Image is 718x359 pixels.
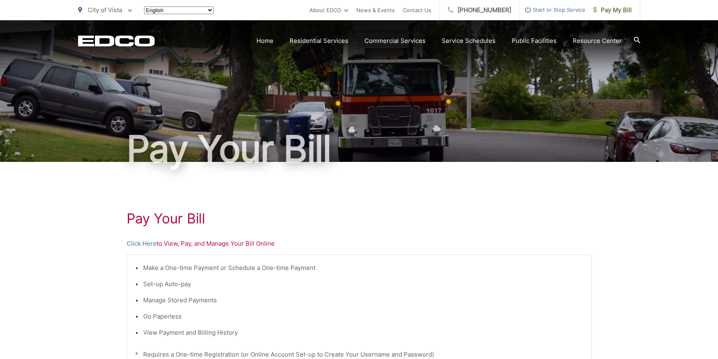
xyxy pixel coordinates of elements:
a: Commercial Services [364,36,426,46]
span: City of Vista [88,6,122,14]
p: to View, Pay, and Manage Your Bill Online [127,239,592,249]
h1: Pay Your Bill [127,210,592,227]
h1: Pay Your Bill [78,129,640,169]
li: Set-up Auto-pay [143,279,583,289]
a: Service Schedules [442,36,496,46]
a: Home [256,36,273,46]
a: EDCD logo. Return to the homepage. [78,35,155,47]
li: Make a One-time Payment or Schedule a One-time Payment [143,263,583,273]
li: View Payment and Billing History [143,328,583,338]
li: Manage Stored Payments [143,295,583,305]
a: Public Facilities [512,36,557,46]
span: Pay My Bill [593,5,632,15]
a: About EDCO [309,5,348,15]
li: Go Paperless [143,312,583,321]
a: News & Events [356,5,395,15]
a: Click Here [127,239,157,249]
select: Select a language [144,6,214,14]
a: Resource Center [573,36,622,46]
a: Contact Us [403,5,431,15]
a: Residential Services [290,36,348,46]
